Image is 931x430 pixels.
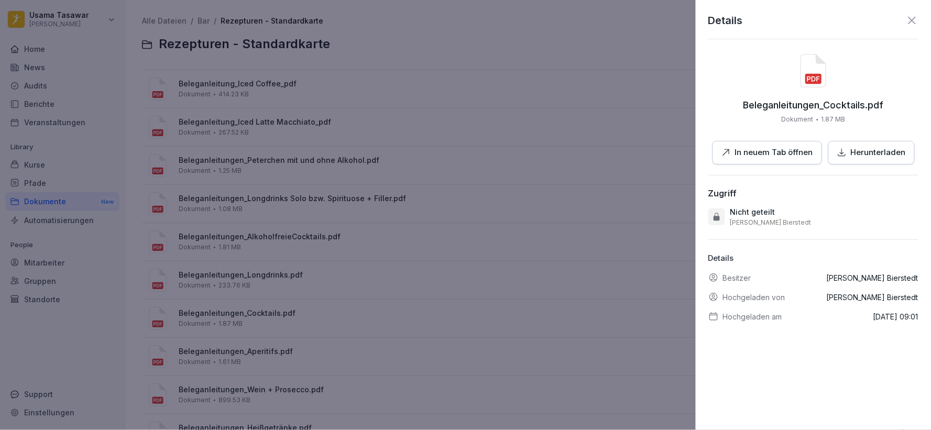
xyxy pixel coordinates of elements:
[723,272,751,283] p: Besitzer
[723,292,785,303] p: Hochgeladen von
[735,147,813,159] p: In neuem Tab öffnen
[873,311,918,322] p: [DATE] 09:01
[827,292,918,303] p: [PERSON_NAME] Bierstedt
[730,207,775,217] p: Nicht geteilt
[822,115,846,124] p: 1.87 MB
[723,311,782,322] p: Hochgeladen am
[782,115,814,124] p: Dokument
[730,218,812,227] p: [PERSON_NAME] Bierstedt
[708,13,743,28] p: Details
[743,100,884,111] p: Beleganleitungen_Cocktails.pdf
[827,272,918,283] p: [PERSON_NAME] Bierstedt
[708,188,737,199] div: Zugriff
[708,252,918,264] p: Details
[713,141,822,164] button: In neuem Tab öffnen
[828,141,915,164] button: Herunterladen
[851,147,906,159] p: Herunterladen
